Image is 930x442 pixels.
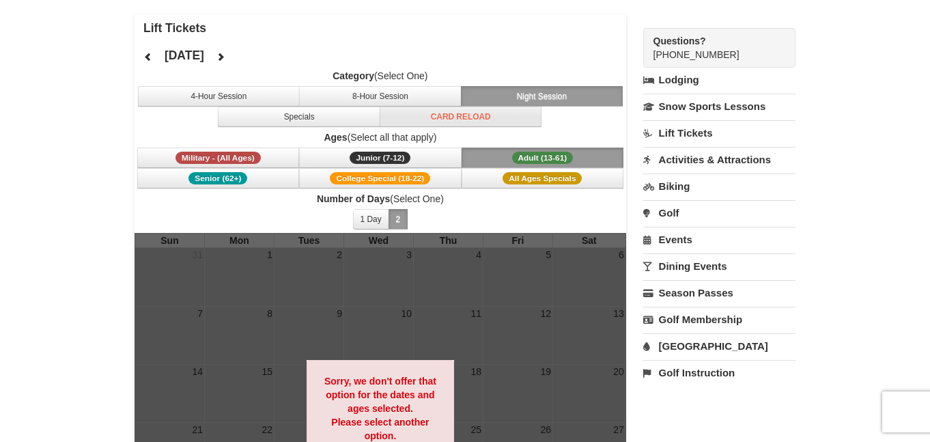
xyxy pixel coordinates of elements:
[643,360,795,385] a: Golf Instruction
[299,86,462,107] button: 8-Hour Session
[188,172,247,184] span: Senior (62+)
[389,209,408,230] button: 2
[175,152,261,164] span: Military - (All Ages)
[333,70,374,81] strong: Category
[324,132,347,143] strong: Ages
[643,200,795,225] a: Golf
[353,209,389,230] button: 1 Day
[299,168,462,189] button: College Special (18-22)
[512,152,574,164] span: Adult (13-61)
[653,34,771,60] span: [PHONE_NUMBER]
[138,86,300,107] button: 4-Hour Session
[462,148,624,168] button: Adult (13-61)
[643,147,795,172] a: Activities & Attractions
[462,168,624,189] button: All Ages Specials
[137,148,300,168] button: Military - (All Ages)
[461,86,623,107] button: Night Session
[135,69,626,83] label: (Select One)
[643,68,795,92] a: Lodging
[503,172,582,184] span: All Ages Specials
[643,227,795,252] a: Events
[317,193,390,204] strong: Number of Days
[218,107,380,127] button: Specials
[143,21,626,35] h4: Lift Tickets
[643,307,795,332] a: Golf Membership
[380,107,542,127] button: Card Reload
[330,172,430,184] span: College Special (18-22)
[135,130,626,144] label: (Select all that apply)
[643,174,795,199] a: Biking
[299,148,462,168] button: Junior (7-12)
[643,94,795,119] a: Snow Sports Lessons
[643,333,795,359] a: [GEOGRAPHIC_DATA]
[643,253,795,279] a: Dining Events
[643,280,795,305] a: Season Passes
[350,152,410,164] span: Junior (7-12)
[165,49,204,62] h4: [DATE]
[643,120,795,146] a: Lift Tickets
[324,376,436,441] strong: Sorry, we don't offer that option for the dates and ages selected. Please select another option.
[137,168,300,189] button: Senior (62+)
[135,192,626,206] label: (Select One)
[653,36,706,46] strong: Questions?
